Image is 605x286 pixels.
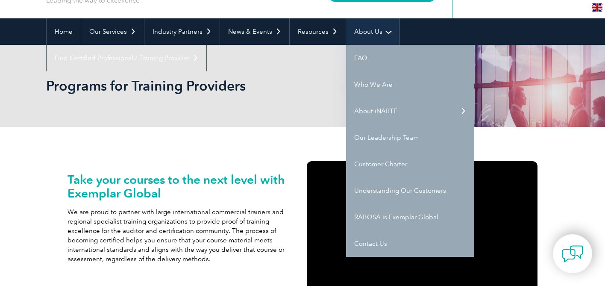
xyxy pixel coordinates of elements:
[220,18,289,45] a: News & Events
[346,124,474,151] a: Our Leadership Team
[81,18,144,45] a: Our Services
[346,18,399,45] a: About Us
[68,207,298,264] p: We are proud to partner with large international commercial trainers and regional specialist trai...
[47,45,206,71] a: Find Certified Professional / Training Provider
[592,3,602,12] img: en
[346,71,474,98] a: Who We Are
[346,230,474,257] a: Contact Us
[562,243,583,265] img: contact-chat.png
[68,173,298,200] h2: Take your courses to the next level with Exemplar Global
[346,151,474,177] a: Customer Charter
[290,18,346,45] a: Resources
[346,98,474,124] a: About iNARTE
[346,45,474,71] a: FAQ
[144,18,220,45] a: Industry Partners
[46,79,405,93] h2: Programs for Training Providers
[47,18,81,45] a: Home
[346,177,474,204] a: Understanding Our Customers
[346,204,474,230] a: RABQSA is Exemplar Global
